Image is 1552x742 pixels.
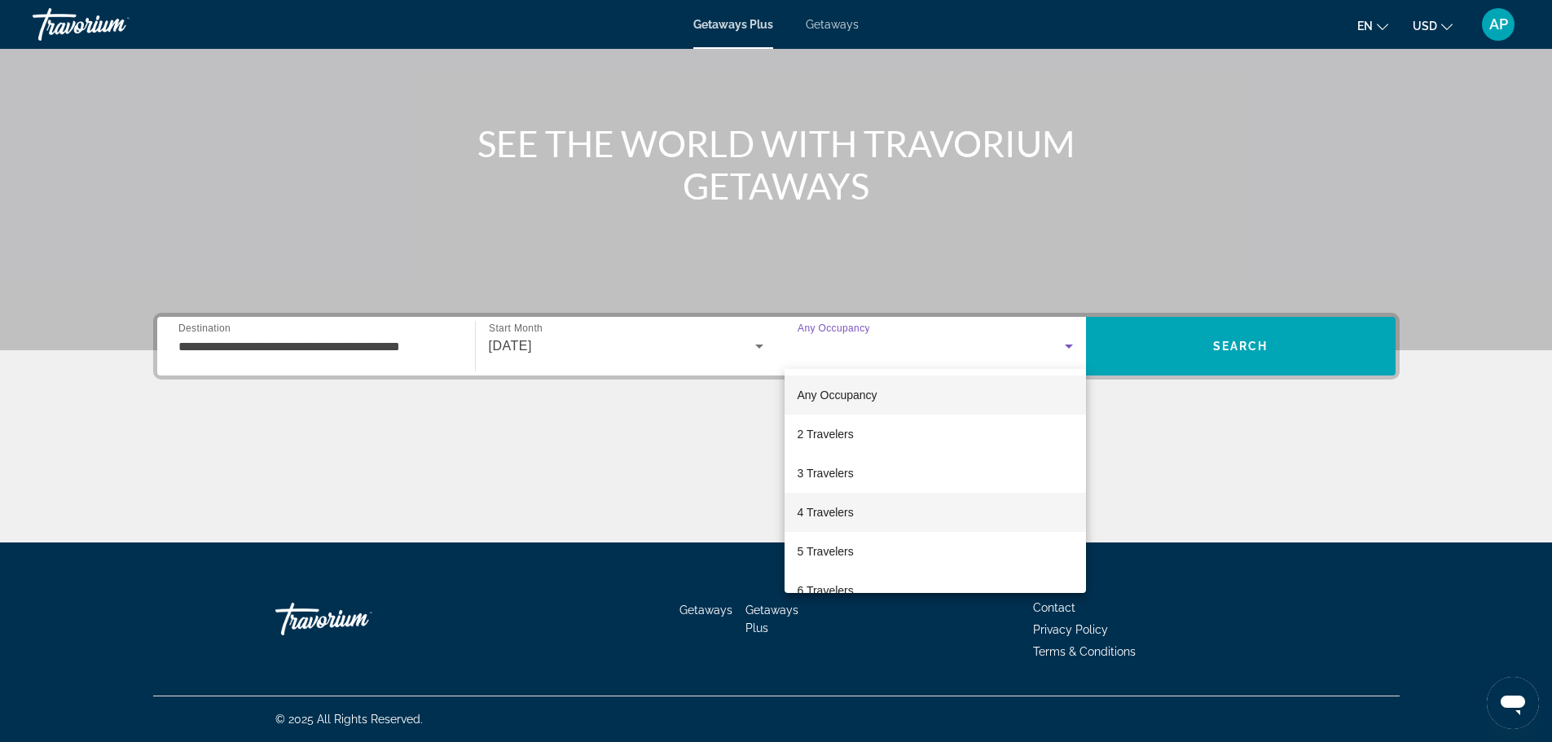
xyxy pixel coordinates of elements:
[798,503,854,522] span: 4 Travelers
[798,581,854,600] span: 6 Travelers
[1487,677,1539,729] iframe: Button to launch messaging window
[798,463,854,483] span: 3 Travelers
[798,424,854,444] span: 2 Travelers
[798,389,877,402] span: Any Occupancy
[798,542,854,561] span: 5 Travelers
